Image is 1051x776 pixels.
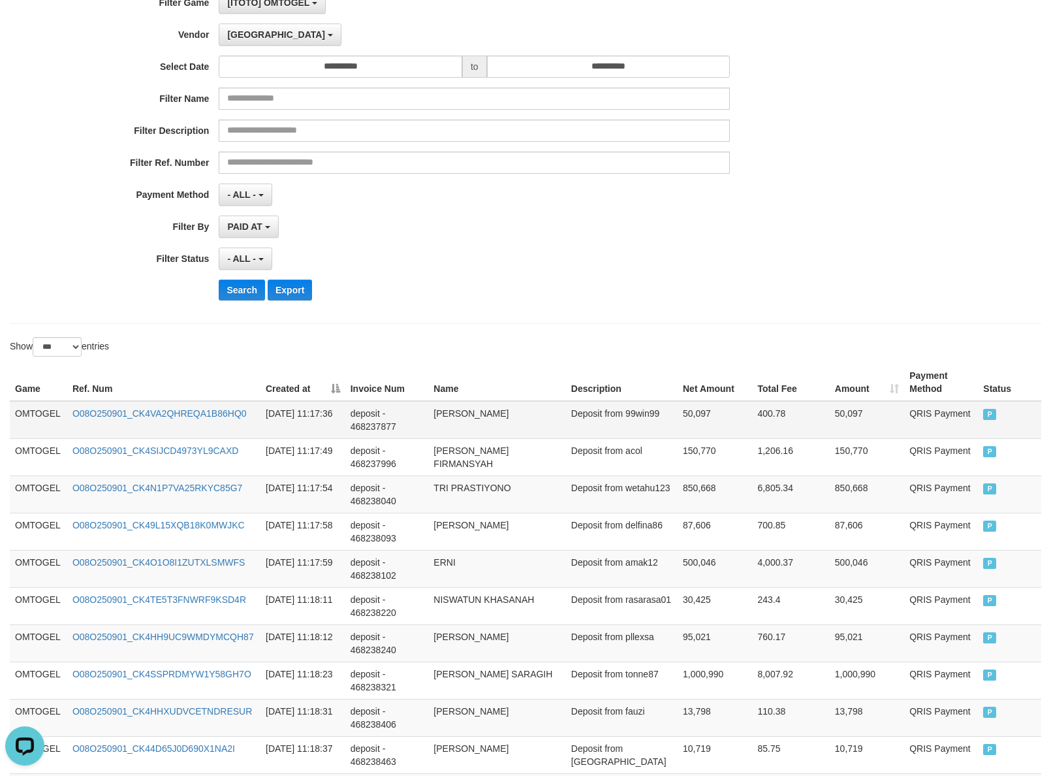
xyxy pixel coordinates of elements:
[678,550,752,587] td: 500,046
[752,736,829,773] td: 85.75
[904,438,978,476] td: QRIS Payment
[10,476,67,513] td: OMTOGEL
[678,699,752,736] td: 13,798
[566,736,678,773] td: Deposit from [GEOGRAPHIC_DATA]
[983,632,996,643] span: PAID
[904,699,978,736] td: QRIS Payment
[428,401,566,439] td: [PERSON_NAME]
[72,669,251,679] a: O08O250901_CK4SSPRDMYW1Y58GH7O
[72,408,247,419] a: O08O250901_CK4VA2QHREQA1B86HQ0
[72,520,245,530] a: O08O250901_CK49L15XQB18K0MWJKC
[260,699,345,736] td: [DATE] 11:18:31
[678,438,752,476] td: 150,770
[10,438,67,476] td: OMTOGEL
[219,184,272,206] button: - ALL -
[678,624,752,662] td: 95,021
[219,280,265,300] button: Search
[260,513,345,550] td: [DATE] 11:17:58
[268,280,312,300] button: Export
[678,736,752,773] td: 10,719
[219,248,272,270] button: - ALL -
[752,699,829,736] td: 110.38
[260,662,345,699] td: [DATE] 11:18:23
[72,483,242,493] a: O08O250901_CK4N1P7VA25RKYC85G7
[260,587,345,624] td: [DATE] 11:18:11
[345,662,429,699] td: deposit - 468238321
[904,364,978,401] th: Payment Method
[428,736,566,773] td: [PERSON_NAME]
[67,364,260,401] th: Ref. Num
[72,557,245,568] a: O08O250901_CK4O1O8I1ZUTXLSMWFS
[260,550,345,587] td: [DATE] 11:17:59
[566,364,678,401] th: Description
[227,189,256,200] span: - ALL -
[904,476,978,513] td: QRIS Payment
[260,476,345,513] td: [DATE] 11:17:54
[5,5,44,44] button: Open LiveChat chat widget
[678,476,752,513] td: 850,668
[10,550,67,587] td: OMTOGEL
[345,550,429,587] td: deposit - 468238102
[10,699,67,736] td: OMTOGEL
[904,513,978,550] td: QRIS Payment
[260,364,345,401] th: Created at: activate to sort column descending
[566,513,678,550] td: Deposit from delfina86
[10,364,67,401] th: Game
[345,513,429,550] td: deposit - 468238093
[983,409,996,420] span: PAID
[10,662,67,699] td: OMTOGEL
[983,483,996,494] span: PAID
[983,558,996,569] span: PAID
[983,595,996,606] span: PAID
[260,401,345,439] td: [DATE] 11:17:36
[428,550,566,587] td: ERNI
[227,253,256,264] span: - ALL -
[678,662,752,699] td: 1,000,990
[345,736,429,773] td: deposit - 468238463
[904,401,978,439] td: QRIS Payment
[566,699,678,736] td: Deposit from fauzi
[752,587,829,624] td: 243.4
[260,438,345,476] td: [DATE] 11:17:49
[10,401,67,439] td: OMTOGEL
[345,438,429,476] td: deposit - 468237996
[752,513,829,550] td: 700.85
[678,364,752,401] th: Net Amount
[428,662,566,699] td: [PERSON_NAME] SARAGIH
[10,513,67,550] td: OMTOGEL
[345,624,429,662] td: deposit - 468238240
[72,706,252,717] a: O08O250901_CK4HHXUDVCETNDRESUR
[752,624,829,662] td: 760.17
[72,594,246,605] a: O08O250901_CK4TE5T3FNWRF9KSD4R
[983,521,996,532] span: PAID
[72,445,239,456] a: O08O250901_CK4SIJCD4973YL9CAXD
[983,707,996,718] span: PAID
[566,662,678,699] td: Deposit from tonne87
[72,743,235,754] a: O08O250901_CK44D65J0D690X1NA2I
[260,624,345,662] td: [DATE] 11:18:12
[260,736,345,773] td: [DATE] 11:18:37
[428,364,566,401] th: Name
[830,401,904,439] td: 50,097
[428,587,566,624] td: NISWATUN KHASANAH
[830,550,904,587] td: 500,046
[219,24,341,46] button: [GEOGRAPHIC_DATA]
[10,587,67,624] td: OMTOGEL
[10,624,67,662] td: OMTOGEL
[428,438,566,476] td: [PERSON_NAME] FIRMANSYAH
[904,662,978,699] td: QRIS Payment
[983,670,996,681] span: PAID
[678,587,752,624] td: 30,425
[904,550,978,587] td: QRIS Payment
[566,438,678,476] td: Deposit from acol
[830,699,904,736] td: 13,798
[983,744,996,755] span: PAID
[978,364,1041,401] th: Status
[678,513,752,550] td: 87,606
[752,364,829,401] th: Total Fee
[345,401,429,439] td: deposit - 468237877
[33,337,82,357] select: Showentries
[345,364,429,401] th: Invoice Num
[566,550,678,587] td: Deposit from amak12
[752,438,829,476] td: 1,206.16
